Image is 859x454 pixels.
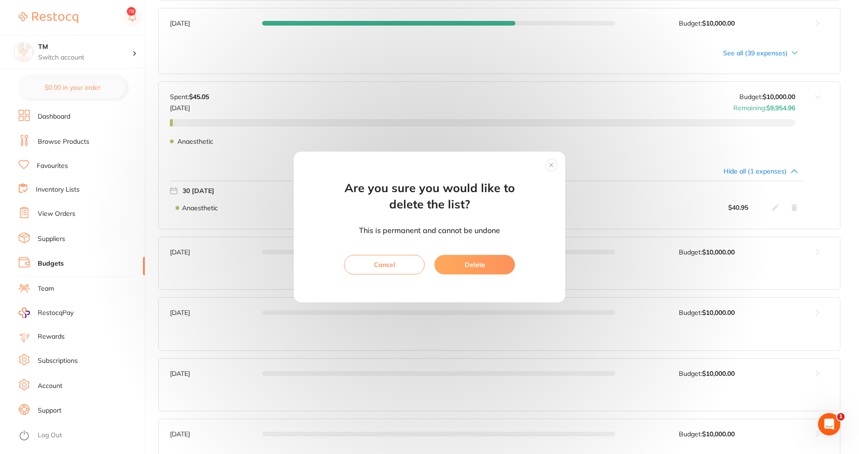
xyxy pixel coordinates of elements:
span: delete the list? [389,197,470,211]
iframe: Intercom live chat [818,413,840,435]
button: Cancel [344,255,425,274]
button: Delete [434,255,515,274]
p: This is permanent and cannot be undone [320,226,539,234]
span: Are you sure you would like to [345,180,515,195]
span: 1 [837,413,845,421]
